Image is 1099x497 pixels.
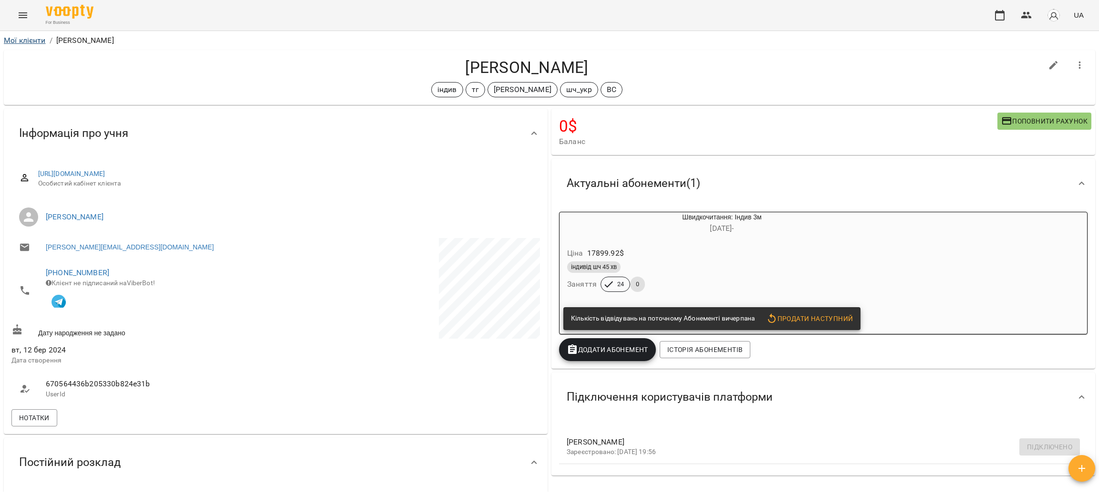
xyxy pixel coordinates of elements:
[567,176,700,191] span: Актуальні абонементи ( 1 )
[10,322,276,340] div: Дату народження не задано
[567,447,1065,457] p: Зареєстровано: [DATE] 19:56
[551,159,1095,208] div: Актуальні абонементи(1)
[560,212,605,235] div: Швидкочитання: Індив 3м
[11,58,1042,77] h4: [PERSON_NAME]
[567,247,583,260] h6: Ціна
[766,313,853,324] span: Продати наступний
[50,35,52,46] li: /
[46,5,93,19] img: Voopty Logo
[487,82,558,97] div: [PERSON_NAME]
[466,82,485,97] div: тг
[46,378,266,390] span: 670564436b205330b824e31b
[551,373,1095,422] div: Підключення користувачів платформи
[46,268,109,277] a: [PHONE_NUMBER]
[559,338,656,361] button: Додати Абонемент
[19,455,121,470] span: Постійний розклад
[19,126,128,141] span: Інформація про учня
[19,412,50,424] span: Нотатки
[710,224,734,233] span: [DATE] -
[567,436,1065,448] span: [PERSON_NAME]
[762,310,857,327] button: Продати наступний
[566,84,592,95] p: шч_укр
[4,35,1095,46] nav: breadcrumb
[1047,9,1060,22] img: avatar_s.png
[997,113,1091,130] button: Поповнити рахунок
[612,280,630,289] span: 24
[601,82,622,97] div: ВС
[1001,115,1088,127] span: Поповнити рахунок
[567,390,773,404] span: Підключення користувачів платформи
[38,170,105,177] a: [URL][DOMAIN_NAME]
[46,288,72,313] button: Клієнт підписаний на VooptyBot
[1070,6,1088,24] button: UA
[4,36,46,45] a: Мої клієнти
[11,409,57,426] button: Нотатки
[46,390,266,399] p: UserId
[571,310,755,327] div: Кількість відвідувань на поточному Абонементі вичерпана
[437,84,457,95] p: індив
[46,20,93,26] span: For Business
[4,438,548,487] div: Постійний розклад
[559,116,997,136] h4: 0 $
[567,263,621,271] span: індивід шч 45 хв
[587,248,624,259] p: 17899.92 $
[46,212,104,221] a: [PERSON_NAME]
[11,356,274,365] p: Дата створення
[660,341,750,358] button: Історія абонементів
[46,242,214,252] a: [PERSON_NAME][EMAIL_ADDRESS][DOMAIN_NAME]
[667,344,743,355] span: Історія абонементів
[56,35,114,46] p: [PERSON_NAME]
[11,4,34,27] button: Menu
[494,84,551,95] p: [PERSON_NAME]
[560,82,598,97] div: шч_укр
[1074,10,1084,20] span: UA
[607,84,616,95] p: ВС
[559,136,997,147] span: Баланс
[52,295,66,309] img: Telegram
[46,279,155,287] span: Клієнт не підписаний на ViberBot!
[567,344,648,355] span: Додати Абонемент
[11,344,274,356] span: вт, 12 бер 2024
[431,82,463,97] div: індив
[630,280,645,289] span: 0
[472,84,479,95] p: тг
[605,212,839,235] div: Швидкочитання: Індив 3м
[567,278,597,291] h6: Заняття
[560,212,839,303] button: Швидкочитання: Індив 3м[DATE]- Ціна17899.92$індивід шч 45 хвЗаняття240
[4,109,548,158] div: Інформація про учня
[38,179,532,188] span: Особистий кабінет клієнта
